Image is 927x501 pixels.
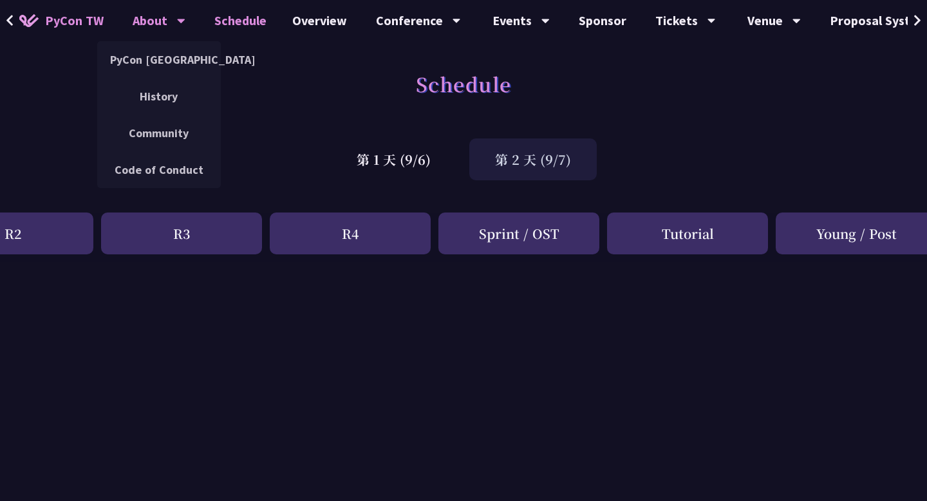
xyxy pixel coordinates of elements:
span: PyCon TW [45,11,104,30]
img: Home icon of PyCon TW 2025 [19,14,39,27]
h1: Schedule [416,64,512,103]
div: Sprint / OST [438,213,599,254]
a: PyCon TW [6,5,117,37]
a: Community [97,118,221,148]
div: 第 1 天 (9/6) [331,138,456,180]
div: R3 [101,213,262,254]
a: History [97,81,221,111]
a: Code of Conduct [97,155,221,185]
div: Tutorial [607,213,768,254]
div: 第 2 天 (9/7) [469,138,597,180]
div: R4 [270,213,431,254]
a: PyCon [GEOGRAPHIC_DATA] [97,44,221,75]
